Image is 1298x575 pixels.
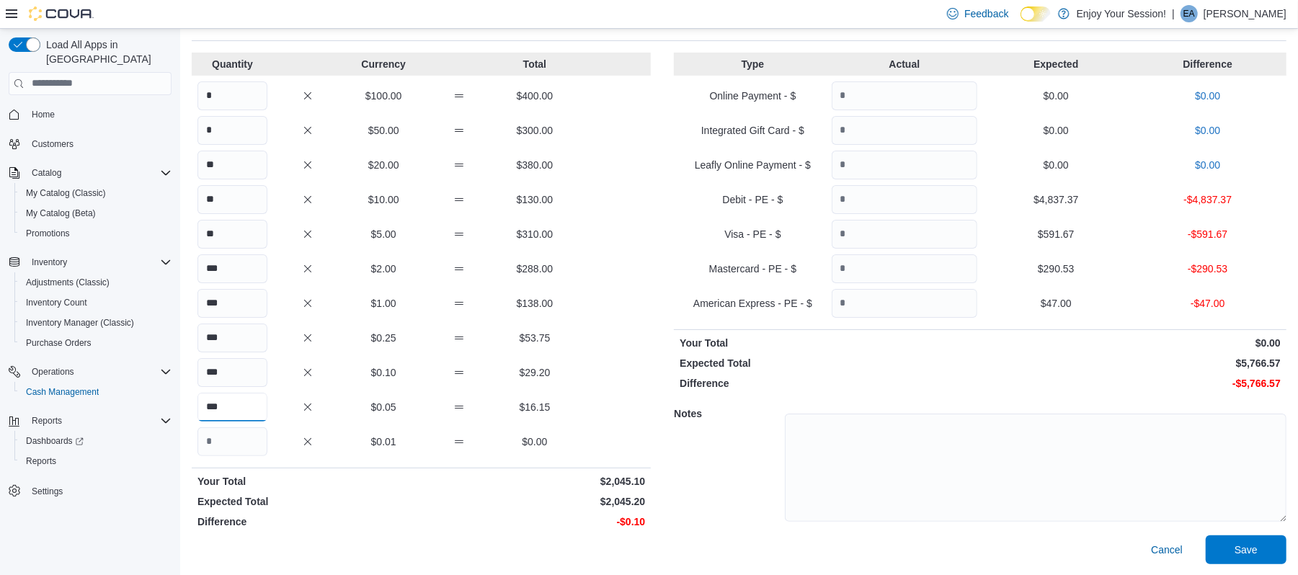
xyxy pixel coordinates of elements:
span: Operations [32,366,74,378]
a: Settings [26,483,68,500]
span: My Catalog (Classic) [20,184,172,202]
span: Catalog [26,164,172,182]
p: $0.00 [1135,123,1281,138]
p: $53.75 [500,331,570,345]
span: Customers [26,135,172,153]
span: Inventory Manager (Classic) [20,314,172,331]
p: $138.00 [500,296,570,311]
button: Adjustments (Classic) [14,272,177,293]
button: Reports [14,451,177,471]
span: My Catalog (Beta) [20,205,172,222]
p: $290.53 [983,262,1129,276]
span: Load All Apps in [GEOGRAPHIC_DATA] [40,37,172,66]
input: Quantity [832,254,977,283]
p: American Express - PE - $ [680,296,825,311]
span: Reports [26,455,56,467]
button: Save [1206,535,1286,564]
span: Inventory [32,257,67,268]
span: Reports [26,412,172,429]
p: Difference [680,376,977,391]
input: Quantity [197,393,267,422]
a: Cash Management [20,383,105,401]
span: My Catalog (Classic) [26,187,106,199]
button: Operations [3,362,177,382]
button: Customers [3,133,177,154]
p: $310.00 [500,227,570,241]
a: Customers [26,135,79,153]
p: -$47.00 [1135,296,1281,311]
button: Purchase Orders [14,333,177,353]
p: $2.00 [349,262,419,276]
input: Quantity [197,220,267,249]
button: Promotions [14,223,177,244]
p: $5,766.57 [983,356,1281,370]
span: Reports [20,453,172,470]
span: Inventory Count [26,297,87,308]
p: -$4,837.37 [1135,192,1281,207]
input: Quantity [197,289,267,318]
p: Your Total [680,336,977,350]
p: $0.10 [349,365,419,380]
input: Quantity [197,151,267,179]
a: Dashboards [14,431,177,451]
p: $0.00 [983,89,1129,103]
p: [PERSON_NAME] [1204,5,1286,22]
span: Dashboards [20,432,172,450]
p: $0.00 [983,336,1281,350]
span: Purchase Orders [26,337,92,349]
span: Save [1235,543,1258,557]
p: $380.00 [500,158,570,172]
button: Cancel [1145,535,1188,564]
button: Cash Management [14,382,177,402]
p: $0.05 [349,400,419,414]
button: Inventory [3,252,177,272]
span: Purchase Orders [20,334,172,352]
span: Customers [32,138,74,150]
span: Cash Management [26,386,99,398]
button: Operations [26,363,80,380]
p: Mastercard - PE - $ [680,262,825,276]
span: Feedback [964,6,1008,21]
span: Home [26,105,172,123]
button: Inventory Count [14,293,177,313]
a: Inventory Count [20,294,93,311]
p: $16.15 [500,400,570,414]
p: $591.67 [983,227,1129,241]
input: Quantity [197,116,267,145]
p: Enjoy Your Session! [1077,5,1167,22]
p: $100.00 [349,89,419,103]
span: Inventory Manager (Classic) [26,317,134,329]
span: Settings [26,481,172,499]
input: Quantity [832,81,977,110]
p: $2,045.10 [424,474,646,489]
p: $4,837.37 [983,192,1129,207]
p: Debit - PE - $ [680,192,825,207]
a: My Catalog (Beta) [20,205,102,222]
p: $1.00 [349,296,419,311]
button: Home [3,104,177,125]
p: $0.00 [1135,89,1281,103]
p: $0.01 [349,434,419,449]
div: Elora Allen [1181,5,1198,22]
button: My Catalog (Classic) [14,183,177,203]
p: Your Total [197,474,419,489]
p: Difference [1135,57,1281,71]
span: Inventory [26,254,172,271]
p: $0.00 [983,158,1129,172]
input: Quantity [197,427,267,456]
button: Inventory Manager (Classic) [14,313,177,333]
p: $0.00 [500,434,570,449]
p: $5.00 [349,227,419,241]
span: Inventory Count [20,294,172,311]
p: | [1172,5,1175,22]
span: Reports [32,415,62,427]
p: $10.00 [349,192,419,207]
input: Quantity [832,289,977,318]
input: Quantity [832,116,977,145]
span: Cancel [1151,543,1183,557]
p: Expected [983,57,1129,71]
input: Quantity [197,81,267,110]
span: Operations [26,363,172,380]
span: Promotions [26,228,70,239]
